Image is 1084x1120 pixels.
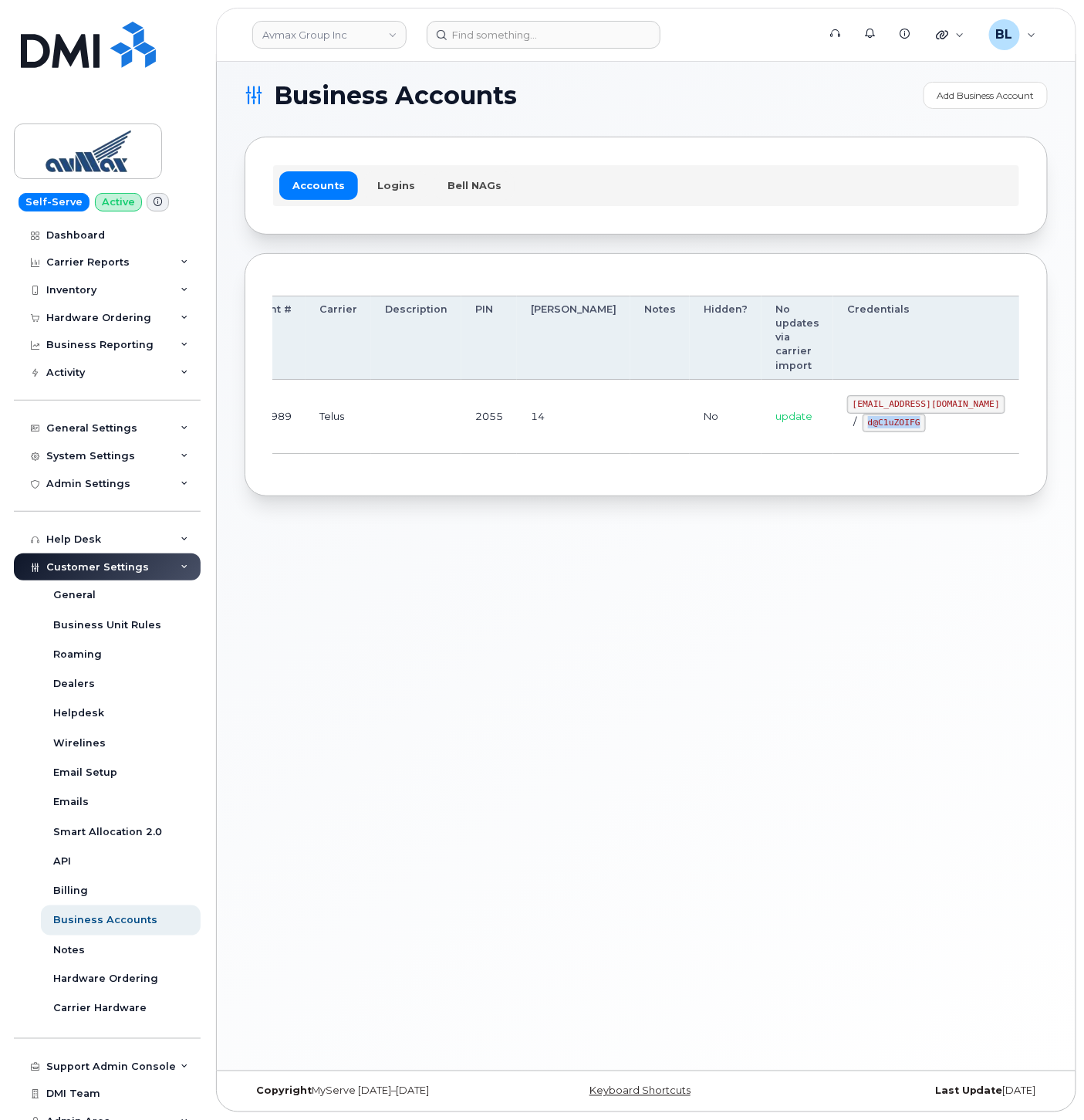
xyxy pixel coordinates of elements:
a: Add Business Account [924,82,1048,109]
td: 14 [517,380,630,454]
code: [EMAIL_ADDRESS][DOMAIN_NAME] [847,395,1005,414]
div: MyServe [DATE]–[DATE] [245,1085,512,1098]
th: PIN [461,296,517,380]
td: No [690,380,762,454]
a: Accounts [279,171,358,199]
a: Bell NAGs [434,171,515,199]
td: 2055 [461,380,517,454]
th: [PERSON_NAME] [517,296,630,380]
th: Credentials [833,296,1019,380]
th: Notes [630,296,690,380]
th: Carrier [306,296,371,380]
th: Hidden? [690,296,762,380]
td: Telus [306,380,371,454]
span: / [853,415,856,428]
strong: Copyright [256,1085,312,1097]
th: Description [371,296,461,380]
span: update [775,410,812,422]
th: No updates via carrier import [762,296,833,380]
span: Business Accounts [274,84,517,107]
a: Logins [364,171,428,199]
a: Keyboard Shortcuts [589,1085,691,1097]
code: d@C1uZOIFG [863,414,926,432]
strong: Last Update [935,1085,1003,1097]
div: [DATE] [780,1085,1048,1098]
